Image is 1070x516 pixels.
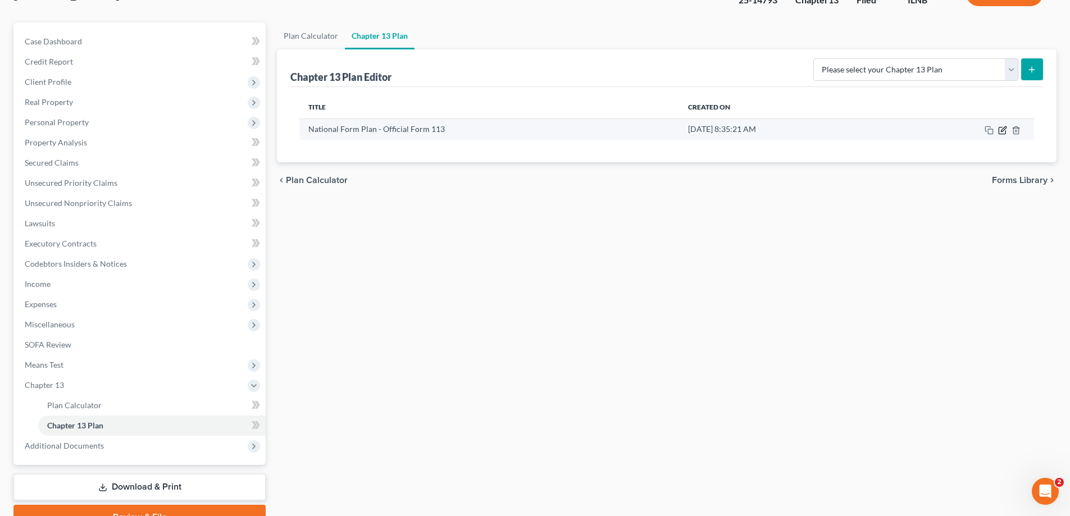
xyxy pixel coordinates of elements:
span: Forms Library [992,176,1048,185]
span: Codebtors Insiders & Notices [25,259,127,268]
span: Unsecured Nonpriority Claims [25,198,132,208]
span: Plan Calculator [286,176,348,185]
span: Case Dashboard [25,36,82,46]
a: Lawsuits [16,213,266,234]
span: Property Analysis [25,138,87,147]
span: Plan Calculator [47,400,102,410]
span: Chapter 13 Plan [47,421,103,430]
a: Secured Claims [16,153,266,173]
a: Credit Report [16,52,266,72]
span: Secured Claims [25,158,79,167]
a: SOFA Review [16,335,266,355]
a: Plan Calculator [38,395,266,415]
span: Means Test [25,360,63,369]
button: Forms Library chevron_right [992,176,1057,185]
td: National Form Plan - Official Form 113 [299,118,679,140]
div: Chapter 13 Plan Editor [290,70,391,84]
span: Lawsuits [25,218,55,228]
a: Download & Print [13,474,266,500]
span: 2 [1055,478,1064,487]
i: chevron_right [1048,176,1057,185]
th: Title [299,96,679,118]
a: Property Analysis [16,133,266,153]
span: Real Property [25,97,73,107]
th: Created On [679,96,890,118]
a: Case Dashboard [16,31,266,52]
span: Chapter 13 [25,380,64,390]
i: chevron_left [277,176,286,185]
span: Credit Report [25,57,73,66]
span: Unsecured Priority Claims [25,178,117,188]
a: Plan Calculator [277,22,345,49]
span: Additional Documents [25,441,104,450]
a: Unsecured Priority Claims [16,173,266,193]
a: Chapter 13 Plan [38,415,266,436]
span: Personal Property [25,117,89,127]
td: [DATE] 8:35:21 AM [679,118,890,140]
iframe: Intercom live chat [1032,478,1059,505]
button: chevron_left Plan Calculator [277,176,348,185]
span: Miscellaneous [25,319,75,329]
a: Executory Contracts [16,234,266,254]
span: SOFA Review [25,340,71,349]
a: Chapter 13 Plan [345,22,415,49]
a: Unsecured Nonpriority Claims [16,193,266,213]
span: Executory Contracts [25,239,97,248]
span: Client Profile [25,77,71,86]
span: Income [25,279,51,289]
span: Expenses [25,299,57,309]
